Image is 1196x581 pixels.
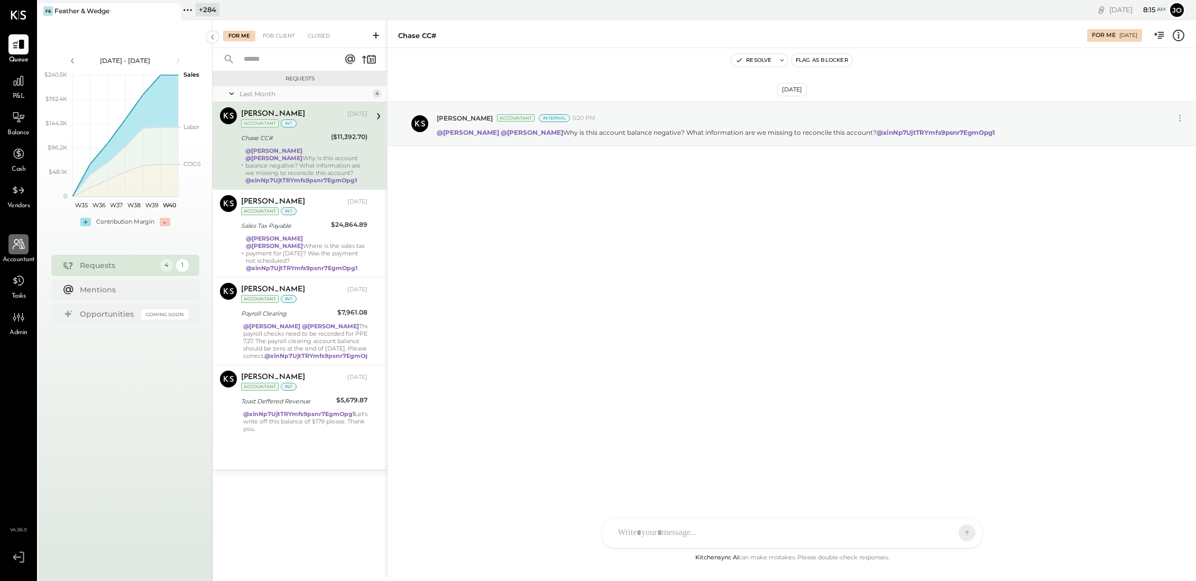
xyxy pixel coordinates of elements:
[264,352,376,359] strong: @xinNp7UjtTRYmfs9psnr7EgmOpg1
[92,201,105,209] text: W36
[501,128,563,136] strong: @[PERSON_NAME]
[731,54,776,67] button: Resolve
[281,295,297,303] div: int
[331,219,367,230] div: $24,864.89
[336,395,367,405] div: $5,679.87
[183,71,199,78] text: Sales
[1169,2,1185,19] button: Jo
[337,307,367,318] div: $7,961.08
[80,56,170,65] div: [DATE] - [DATE]
[243,410,367,432] div: Let's write off this balance of $179 please. Thank you.
[241,207,279,215] div: Accountant
[347,285,367,294] div: [DATE]
[241,372,305,383] div: [PERSON_NAME]
[218,75,382,82] div: Requests
[162,201,176,209] text: W40
[49,168,67,176] text: $48.1K
[331,132,367,142] div: ($11,392.70)
[183,160,201,168] text: COGS
[63,192,67,200] text: 0
[45,119,67,127] text: $144.3K
[3,255,35,265] span: Accountant
[245,154,302,162] strong: @[PERSON_NAME]
[245,147,302,154] strong: @[PERSON_NAME]
[7,201,30,211] span: Vendors
[373,89,381,98] div: 4
[437,114,493,123] span: [PERSON_NAME]
[1109,5,1166,15] div: [DATE]
[44,71,67,78] text: $240.5K
[241,220,328,231] div: Sales Tax Payable
[281,207,297,215] div: int
[246,264,357,272] strong: @xinNp7UjtTRYmfs9psnr7EgmOpg1
[80,309,136,319] div: Opportunities
[54,6,109,15] div: Feather & Wedge
[13,92,25,102] span: P&L
[245,177,357,184] strong: @xinNp7UjtTRYmfs9psnr7EgmOpg1
[80,218,91,226] div: +
[241,119,279,127] div: Accountant
[257,31,300,41] div: For Client
[145,201,158,209] text: W39
[437,128,499,136] strong: @[PERSON_NAME]
[1,271,36,301] a: Tasks
[10,328,27,338] span: Admin
[1,107,36,138] a: Balance
[1092,31,1116,40] div: For Me
[80,260,155,271] div: Requests
[45,95,67,103] text: $192.4K
[241,295,279,303] div: Accountant
[246,242,303,250] strong: @[PERSON_NAME]
[1,180,36,211] a: Vendors
[245,147,367,184] div: Why is this account balance negative? What information are we missing to reconcile this account?
[80,284,183,295] div: Mentions
[7,128,30,138] span: Balance
[141,309,189,319] div: Coming Soon
[243,322,300,330] strong: @[PERSON_NAME]
[241,396,333,407] div: Toast Deffered Revenue
[1096,4,1107,15] div: copy link
[127,201,141,209] text: W38
[240,89,370,98] div: Last Month
[160,218,170,226] div: -
[241,284,305,295] div: [PERSON_NAME]
[43,6,53,16] div: F&
[96,218,154,226] div: Contribution Margin
[281,119,297,127] div: int
[437,128,997,137] p: Why is this account balance negative? What information are we missing to reconcile this account?
[1,307,36,338] a: Admin
[347,110,367,118] div: [DATE]
[347,198,367,206] div: [DATE]
[302,322,359,330] strong: @[PERSON_NAME]
[241,109,305,119] div: [PERSON_NAME]
[777,83,807,96] div: [DATE]
[246,235,303,242] strong: @[PERSON_NAME]
[1119,32,1137,39] div: [DATE]
[75,201,87,209] text: W35
[539,114,570,122] div: Internal
[497,114,535,122] div: Accountant
[241,308,334,319] div: Payroll Clearing
[792,54,852,67] button: Flag as Blocker
[223,31,255,41] div: For Me
[176,259,189,272] div: 1
[48,144,67,151] text: $96.2K
[241,133,328,143] div: Chase CC#
[1,34,36,65] a: Queue
[398,31,436,41] div: Chase CC#
[196,3,219,16] div: + 284
[1,234,36,265] a: Accountant
[246,235,367,272] div: Where is the sales tax payment for [DATE]? Was the payment not scheduled?
[243,410,355,418] strong: @xinNp7UjtTRYmfs9psnr7EgmOpg1
[302,31,335,41] div: Closed
[573,114,595,123] span: 5:20 PM
[12,292,26,301] span: Tasks
[281,383,297,391] div: int
[9,56,29,65] span: Queue
[243,322,376,359] div: The payroll checks need to be recorded for PPE 7.27. The payroll clearing account balance should ...
[1,71,36,102] a: P&L
[1,144,36,174] a: Cash
[877,128,995,136] strong: @xinNp7UjtTRYmfs9psnr7EgmOpg1
[183,123,199,131] text: Labor
[347,373,367,382] div: [DATE]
